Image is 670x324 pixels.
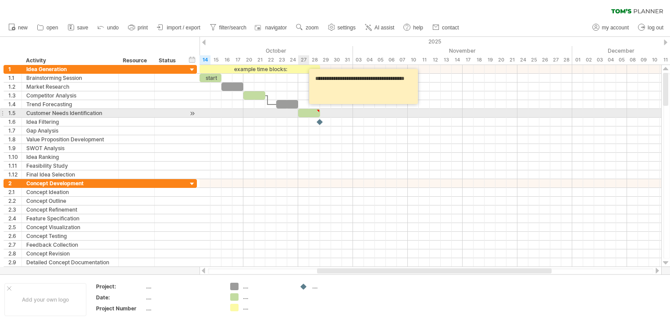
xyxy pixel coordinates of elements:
[221,55,232,65] div: Thursday, 16 October 2025
[616,55,627,65] div: Friday, 5 December 2025
[648,25,663,31] span: log out
[207,22,249,33] a: filter/search
[528,55,539,65] div: Tuesday, 25 November 2025
[26,135,114,144] div: Value Proposition Development
[26,74,114,82] div: Brainstorming Session
[26,162,114,170] div: Feasibility Study
[485,55,495,65] div: Wednesday, 19 November 2025
[375,55,386,65] div: Wednesday, 5 November 2025
[159,56,178,65] div: Status
[408,55,419,65] div: Monday, 10 November 2025
[8,100,21,108] div: 1.4
[123,56,150,65] div: Resource
[167,25,200,31] span: import / export
[210,55,221,65] div: Wednesday, 15 October 2025
[6,22,30,33] a: new
[306,25,318,31] span: zoom
[8,83,21,91] div: 1.2
[26,65,114,73] div: Idea Generation
[243,55,254,65] div: Monday, 20 October 2025
[287,55,298,65] div: Friday, 24 October 2025
[26,91,114,100] div: Competitor Analysis
[8,74,21,82] div: 1.1
[26,197,114,205] div: Concept Outline
[26,144,114,152] div: SWOT Analysis
[364,55,375,65] div: Tuesday, 4 November 2025
[8,214,21,223] div: 2.4
[8,249,21,258] div: 2.8
[298,55,309,65] div: Monday, 27 October 2025
[442,25,459,31] span: contact
[26,56,114,65] div: Activity
[200,74,221,82] div: start
[474,55,485,65] div: Tuesday, 18 November 2025
[338,25,356,31] span: settings
[353,55,364,65] div: Monday, 3 November 2025
[188,109,196,118] div: scroll to activity
[638,55,649,65] div: Tuesday, 9 December 2025
[26,179,114,187] div: Concept Development
[26,258,114,266] div: Detailed Concept Documentation
[26,83,114,91] div: Market Research
[26,153,114,161] div: Idea Ranking
[605,55,616,65] div: Thursday, 4 December 2025
[243,304,291,311] div: ....
[602,25,629,31] span: my account
[146,294,220,301] div: ....
[353,46,572,55] div: November 2025
[506,55,517,65] div: Friday, 21 November 2025
[265,25,287,31] span: navigator
[26,170,114,179] div: Final Idea Selection
[219,25,246,31] span: filter/search
[26,249,114,258] div: Concept Revision
[8,205,21,214] div: 2.3
[8,179,21,187] div: 2
[8,162,21,170] div: 1.11
[583,55,594,65] div: Tuesday, 2 December 2025
[312,283,360,290] div: ....
[517,55,528,65] div: Monday, 24 November 2025
[95,22,121,33] a: undo
[243,293,291,301] div: ....
[8,153,21,161] div: 1.10
[363,22,397,33] a: AI assist
[430,22,462,33] a: contact
[26,223,114,231] div: Concept Visualization
[8,135,21,144] div: 1.8
[8,188,21,196] div: 2.1
[96,305,144,312] div: Project Number
[243,283,291,290] div: ....
[26,188,114,196] div: Concept Ideation
[8,223,21,231] div: 2.5
[539,55,550,65] div: Wednesday, 26 November 2025
[419,55,430,65] div: Tuesday, 11 November 2025
[8,241,21,249] div: 2.7
[413,25,423,31] span: help
[35,22,61,33] a: open
[8,109,21,117] div: 1.5
[107,25,119,31] span: undo
[26,109,114,117] div: Customer Needs Identification
[342,55,353,65] div: Friday, 31 October 2025
[594,55,605,65] div: Wednesday, 3 December 2025
[276,55,287,65] div: Thursday, 23 October 2025
[8,118,21,126] div: 1.6
[4,283,86,316] div: Add your own logo
[374,25,394,31] span: AI assist
[26,232,114,240] div: Concept Testing
[265,55,276,65] div: Wednesday, 22 October 2025
[77,25,88,31] span: save
[65,22,91,33] a: save
[8,197,21,205] div: 2.2
[331,55,342,65] div: Thursday, 30 October 2025
[46,25,58,31] span: open
[26,100,114,108] div: Trend Forecasting
[26,118,114,126] div: Idea Filtering
[636,22,666,33] a: log out
[561,55,572,65] div: Friday, 28 November 2025
[8,232,21,240] div: 2.6
[649,55,660,65] div: Wednesday, 10 December 2025
[430,55,441,65] div: Wednesday, 12 November 2025
[8,91,21,100] div: 1.3
[397,55,408,65] div: Friday, 7 November 2025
